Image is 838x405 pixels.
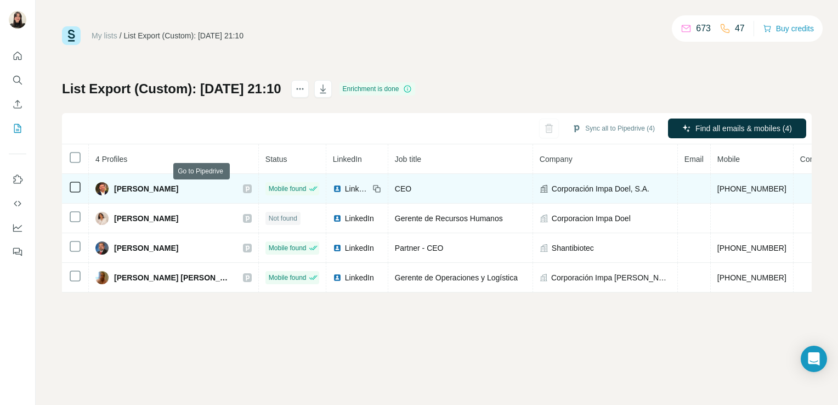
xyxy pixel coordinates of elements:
[95,182,109,195] img: Avatar
[564,120,663,137] button: Sync all to Pipedrive (4)
[333,184,342,193] img: LinkedIn logo
[668,119,806,138] button: Find all emails & mobiles (4)
[291,80,309,98] button: actions
[717,184,786,193] span: [PHONE_NUMBER]
[552,243,594,254] span: Shantibiotec
[9,119,26,138] button: My lists
[801,346,827,372] div: Open Intercom Messenger
[269,213,297,223] span: Not found
[114,272,232,283] span: [PERSON_NAME] [PERSON_NAME]
[269,273,307,283] span: Mobile found
[333,155,362,164] span: LinkedIn
[9,94,26,114] button: Enrich CSV
[395,214,503,223] span: Gerente de Recursos Humanos
[696,22,711,35] p: 673
[9,11,26,29] img: Avatar
[695,123,792,134] span: Find all emails & mobiles (4)
[9,170,26,189] button: Use Surfe on LinkedIn
[9,218,26,238] button: Dashboard
[9,46,26,66] button: Quick start
[395,244,444,252] span: Partner - CEO
[92,31,117,40] a: My lists
[9,242,26,262] button: Feedback
[95,271,109,284] img: Avatar
[333,273,342,282] img: LinkedIn logo
[265,155,287,164] span: Status
[684,155,704,164] span: Email
[333,214,342,223] img: LinkedIn logo
[345,183,369,194] span: LinkedIn
[124,30,244,41] div: List Export (Custom): [DATE] 21:10
[395,184,411,193] span: CEO
[395,273,518,282] span: Gerente de Operaciones y Logística
[95,212,109,225] img: Avatar
[345,243,374,254] span: LinkedIn
[735,22,745,35] p: 47
[763,21,814,36] button: Buy credits
[269,184,307,194] span: Mobile found
[114,213,178,224] span: [PERSON_NAME]
[552,213,631,224] span: Corporacion Impa Doel
[62,26,81,45] img: Surfe Logo
[62,80,281,98] h1: List Export (Custom): [DATE] 21:10
[114,243,178,254] span: [PERSON_NAME]
[339,82,416,95] div: Enrichment is done
[345,272,374,283] span: LinkedIn
[9,194,26,213] button: Use Surfe API
[717,244,786,252] span: [PHONE_NUMBER]
[717,273,786,282] span: [PHONE_NUMBER]
[95,241,109,255] img: Avatar
[345,213,374,224] span: LinkedIn
[95,155,127,164] span: 4 Profiles
[540,155,573,164] span: Company
[269,243,307,253] span: Mobile found
[717,155,740,164] span: Mobile
[395,155,421,164] span: Job title
[333,244,342,252] img: LinkedIn logo
[552,183,649,194] span: Corporación Impa Doel, S.A.
[9,70,26,90] button: Search
[114,183,178,194] span: [PERSON_NAME]
[551,272,671,283] span: Corporación Impa [PERSON_NAME]
[120,30,122,41] li: /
